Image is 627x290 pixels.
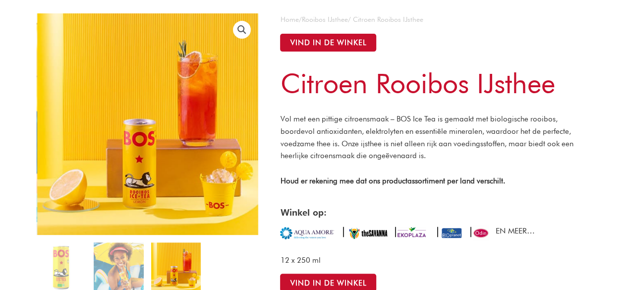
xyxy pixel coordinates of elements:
font: Houd er rekening mee dat ons productassortiment per land verschilt. [280,176,505,185]
font: EN MEER… [495,226,534,235]
font: | [435,225,440,237]
nav: Broodkruimel [280,13,590,26]
font: | [393,225,398,237]
font: Vol met een pittige citroensmaak – BOS Ice Tea is gemaakt met biologische rooibos, boordevol anti... [280,115,573,160]
a: EN MEER… [495,227,534,236]
font: Citroen Rooibos IJsthee [280,67,555,100]
font: / Citroen Rooibos IJsthee [347,15,423,23]
font: | [341,225,345,237]
font: / [298,15,301,23]
font: Vind in de winkel [290,38,366,47]
a: Bekijk de galerij met afbeeldingen op volledig scherm [233,21,251,39]
a: Home [280,15,298,23]
font: | [468,225,473,237]
font: Winkel op: [280,207,326,218]
font: 12 x 250 ml [280,256,320,265]
a: Rooibos IJsthee [301,15,347,23]
button: Vind in de winkel [280,34,376,52]
font: Vind in de winkel [290,278,366,287]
